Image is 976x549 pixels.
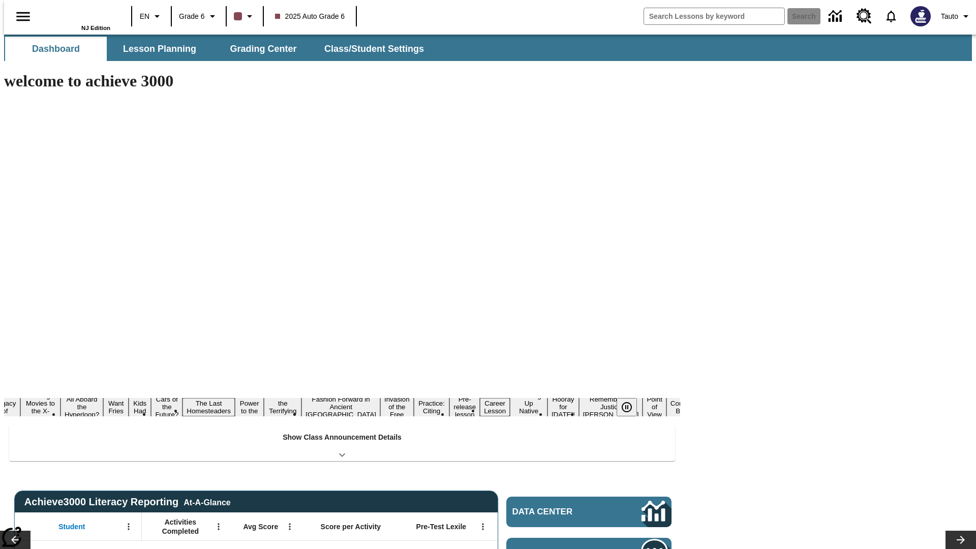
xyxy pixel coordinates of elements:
button: Class color is dark brown. Change class color [230,7,260,25]
button: Slide 7 The Last Homesteaders [182,398,235,416]
button: Slide 5 Dirty Jobs Kids Had To Do [129,383,151,432]
button: Slide 14 Career Lesson [480,398,510,416]
button: Class/Student Settings [316,37,432,61]
span: Grade 6 [179,11,205,22]
a: Data Center [822,3,850,30]
span: EN [140,11,149,22]
div: Show Class Announcement Details [9,426,675,461]
button: Slide 11 The Invasion of the Free CD [380,386,414,428]
p: Show Class Announcement Details [283,432,402,443]
button: Slide 17 Remembering Justice O'Connor [579,394,643,420]
h1: welcome to achieve 3000 [4,72,680,90]
button: Slide 12 Mixed Practice: Citing Evidence [414,390,450,424]
button: Slide 19 The Constitution's Balancing Act [666,390,715,424]
button: Select a new avatar [904,3,937,29]
button: Lesson Planning [109,37,210,61]
span: Score per Activity [321,522,381,531]
button: Profile/Settings [937,7,976,25]
div: SubNavbar [4,37,433,61]
button: Slide 9 Attack of the Terrifying Tomatoes [264,390,301,424]
div: Pause [617,398,647,416]
img: Avatar [910,6,931,26]
span: Tauto [941,11,958,22]
div: At-A-Glance [184,496,230,507]
a: Data Center [506,497,672,527]
a: Resource Center, Will open in new tab [850,3,878,30]
button: Grading Center [212,37,314,61]
button: Grade: Grade 6, Select a grade [175,7,223,25]
div: SubNavbar [4,35,972,61]
button: Slide 8 Solar Power to the People [235,390,264,424]
button: Dashboard [5,37,107,61]
span: Data Center [512,507,607,517]
button: Slide 3 All Aboard the Hyperloop? [60,394,103,420]
button: Open side menu [8,2,38,32]
button: Slide 18 Point of View [643,394,666,420]
span: Pre-Test Lexile [416,522,467,531]
span: Avg Score [243,522,278,531]
button: Open Menu [475,519,491,534]
button: Language: EN, Select a language [135,7,168,25]
button: Lesson carousel, Next [945,531,976,549]
button: Open Menu [282,519,297,534]
button: Slide 10 Fashion Forward in Ancient Rome [301,394,380,420]
span: NJ Edition [81,25,110,31]
div: Home [44,4,110,31]
span: Achieve3000 Literacy Reporting [24,496,231,508]
button: Open Menu [211,519,226,534]
button: Slide 15 Cooking Up Native Traditions [510,390,547,424]
a: Notifications [878,3,904,29]
span: Student [58,522,85,531]
input: search field [644,8,784,24]
button: Open Menu [121,519,136,534]
button: Slide 13 Pre-release lesson [449,394,480,420]
a: Home [44,5,110,25]
span: Activities Completed [147,517,214,536]
button: Slide 2 Taking Movies to the X-Dimension [20,390,60,424]
button: Pause [617,398,637,416]
span: 2025 Auto Grade 6 [275,11,345,22]
button: Slide 6 Cars of the Future? [151,394,182,420]
button: Slide 16 Hooray for Constitution Day! [547,394,579,420]
button: Slide 4 Do You Want Fries With That? [103,383,129,432]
